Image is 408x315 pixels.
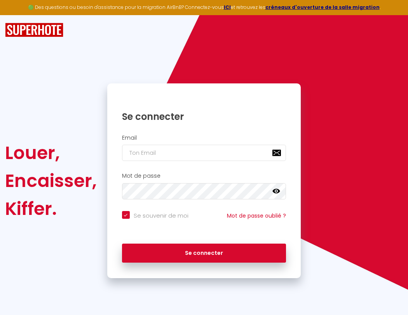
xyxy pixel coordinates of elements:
[122,135,286,141] h2: Email
[224,4,231,10] a: ICI
[122,244,286,263] button: Se connecter
[5,23,63,37] img: SuperHote logo
[122,111,286,123] h1: Se connecter
[265,4,380,10] a: créneaux d'ouverture de la salle migration
[227,212,286,220] a: Mot de passe oublié ?
[5,139,97,167] div: Louer,
[122,145,286,161] input: Ton Email
[5,167,97,195] div: Encaisser,
[122,173,286,179] h2: Mot de passe
[5,195,97,223] div: Kiffer.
